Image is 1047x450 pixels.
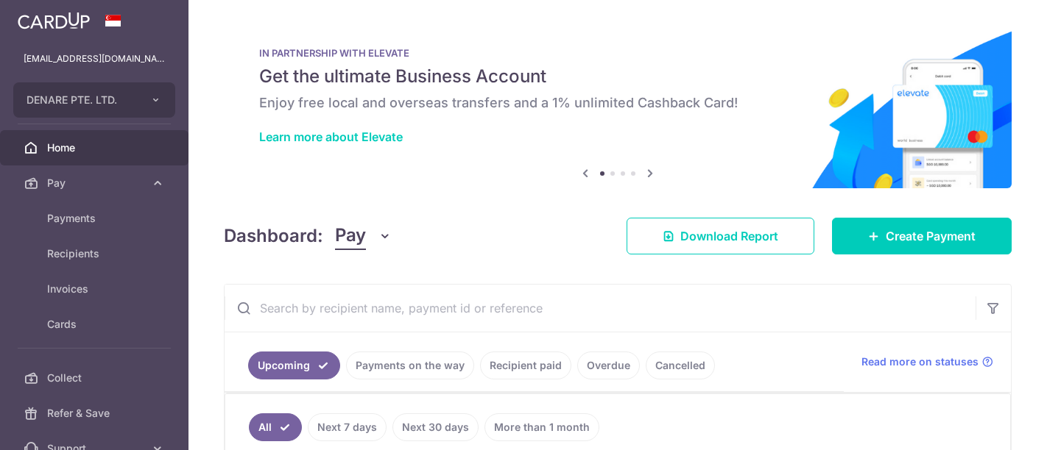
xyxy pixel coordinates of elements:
span: Home [47,140,144,155]
a: Recipient paid [480,351,571,379]
button: DENARE PTE. LTD. [13,82,175,118]
a: Download Report [627,218,814,254]
img: Renovation banner [224,24,1012,188]
span: Invoices [47,282,144,296]
p: IN PARTNERSHIP WITH ELEVATE [259,47,976,59]
span: Recipients [47,246,144,261]
p: [EMAIL_ADDRESS][DOMAIN_NAME] [24,51,165,66]
span: Download Report [680,227,778,245]
span: DENARE PTE. LTD. [27,93,135,107]
span: Pay [47,176,144,190]
a: Next 30 days [392,413,479,441]
span: Pay [335,222,366,250]
img: CardUp [18,12,90,29]
button: Pay [335,222,392,250]
span: Collect [47,371,144,385]
a: Overdue [577,351,640,379]
span: Cards [47,317,144,332]
h4: Dashboard: [224,223,323,249]
span: Create Payment [886,227,976,245]
input: Search by recipient name, payment id or reference [225,285,976,332]
a: Next 7 days [308,413,387,441]
a: Cancelled [646,351,715,379]
span: Refer & Save [47,406,144,421]
h6: Enjoy free local and overseas transfers and a 1% unlimited Cashback Card! [259,94,976,112]
a: More than 1 month [484,413,599,441]
a: Create Payment [832,218,1012,254]
a: Learn more about Elevate [259,129,403,144]
span: Read more on statuses [861,354,979,369]
a: Payments on the way [346,351,474,379]
h5: Get the ultimate Business Account [259,65,976,88]
a: Read more on statuses [861,354,993,369]
a: All [249,413,302,441]
span: Payments [47,211,144,226]
a: Upcoming [248,351,340,379]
